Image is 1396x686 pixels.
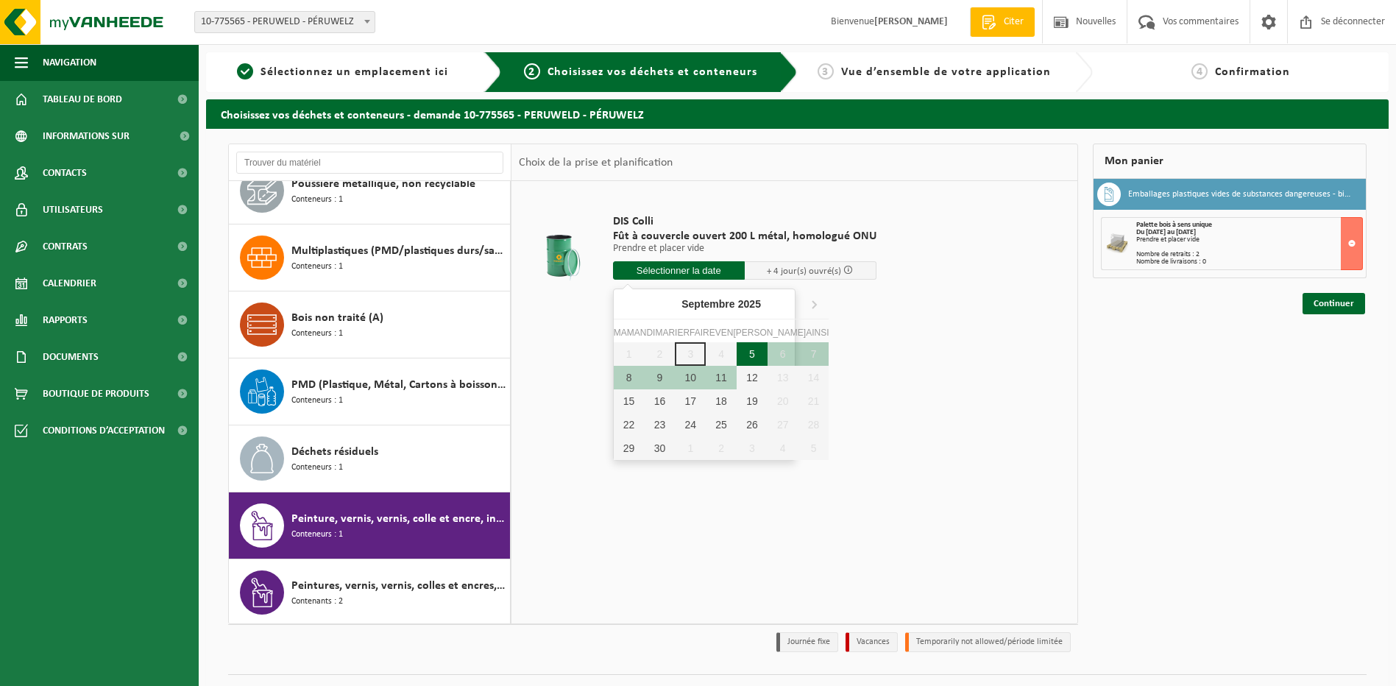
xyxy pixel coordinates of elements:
div: 19 [737,389,768,413]
strong: [PERSON_NAME] [874,16,948,27]
div: 12 [737,366,768,389]
span: Conteneurs : 1 [291,327,343,341]
span: Poussière métallique, non recyclable [291,175,475,193]
span: Palette bois à sens unique [1136,221,1212,229]
h2: Choisissez vos déchets et conteneurs - demande 10-775565 - PERUWELD - PÉRUWELZ [206,99,1389,128]
div: 22 [614,413,645,436]
div: 16 [645,389,676,413]
input: Trouver du matériel [236,152,503,174]
button: Multiplastiques (PMD/plastiques durs/sangles d’arrimage/EPS/feuille naturelle/feuille mélangée) C... [229,224,511,291]
div: 3 [737,436,768,460]
span: Multiplastiques (PMD/plastiques durs/sangles d’arrimage/EPS/feuille naturelle/feuille mélangée) [291,242,506,260]
a: 1Sélectionnez un emplacement ici [213,63,472,81]
li: Journée fixe [776,632,838,652]
button: Peintures, vernis, vernis, colles et encres, industriels, en petits emballages Contenants : 2 [229,559,511,626]
div: Marier [655,325,690,340]
span: PMD (Plastique, Métal, Cartons à boissons) (entreprises) [291,376,506,394]
span: Conteneurs : 1 [291,260,343,274]
span: Conteneurs : 1 [291,528,343,542]
span: 10-775565 - PERUWELD - PÉRUWELZ [194,11,375,33]
span: Bois non traité (A) [291,309,383,327]
a: Continuer [1303,293,1365,314]
span: Peinture, vernis, vernis, colle et encre, industriel en canon de 200lt [291,510,506,528]
div: ainsi [806,325,829,340]
span: Utilisateurs [43,191,103,228]
span: Boutique de produits [43,375,149,412]
font: Bienvenue [831,16,948,27]
span: Conditions d’acceptation [43,412,165,449]
span: DIS Colli [613,214,876,229]
div: 15 [614,389,645,413]
div: Choix de la prise et planification [511,144,680,181]
span: Conteneurs : 1 [291,461,343,475]
span: 1 [237,63,253,79]
div: maman [614,325,647,340]
div: 1 [675,436,706,460]
div: 10 [675,366,706,389]
i: 2025 [738,299,761,309]
span: Conteneurs : 1 [291,193,343,207]
p: Prendre et placer vide [613,244,876,254]
span: Vue d’ensemble de votre application [841,66,1051,78]
div: 8 [614,366,645,389]
div: [PERSON_NAME] [733,325,806,340]
a: Citer [970,7,1035,37]
span: Déchets résiduels [291,443,378,461]
div: 18 [706,389,737,413]
h3: Emballages plastiques vides de substances dangereuses - bidons d’acide vide (jamais en métal !) [1128,183,1355,206]
span: 2 [524,63,540,79]
strong: Du [DATE] au [DATE] [1136,228,1196,236]
span: Confirmation [1215,66,1290,78]
div: 25 [706,413,737,436]
button: Peinture, vernis, vernis, colle et encre, industriel en canon de 200lt Conteneurs : 1 [229,492,511,559]
button: Déchets résiduels Conteneurs : 1 [229,425,511,492]
span: Peintures, vernis, vernis, colles et encres, industriels, en petits emballages [291,577,506,595]
span: Fût à couvercle ouvert 200 L métal, homologué ONU [613,229,876,244]
div: Mon panier [1093,144,1367,179]
span: Contenants : 2 [291,595,343,609]
div: Ven [715,325,734,340]
div: Nombre de retraits : 2 [1136,251,1362,258]
span: 10-775565 - PERUWELD - PÉRUWELZ [195,12,375,32]
div: 26 [737,413,768,436]
span: Conteneurs : 1 [291,394,343,408]
input: Sélectionner la date [613,261,745,280]
button: PMD (Plastique, Métal, Cartons à boissons) (entreprises) Conteneurs : 1 [229,358,511,425]
button: Poussière métallique, non recyclable Conteneurs : 1 [229,158,511,224]
div: 9 [645,366,676,389]
div: Nombre de livraisons : 0 [1136,258,1362,266]
div: 29 [614,436,645,460]
div: Di [646,325,655,340]
span: Calendrier [43,265,96,302]
font: Septembre [681,299,734,309]
span: Informations sur l’entreprise [43,118,170,155]
span: Citer [1000,15,1027,29]
div: Faire [690,325,715,340]
li: Temporarily not allowed/période limitée [905,632,1071,652]
div: 17 [675,389,706,413]
span: Contacts [43,155,87,191]
div: 2 [706,436,737,460]
span: 4 [1191,63,1208,79]
span: 3 [818,63,834,79]
div: 5 [737,342,768,366]
div: 24 [675,413,706,436]
span: Documents [43,339,99,375]
div: 30 [645,436,676,460]
div: 11 [706,366,737,389]
div: 23 [645,413,676,436]
span: Tableau de bord [43,81,122,118]
span: Rapports [43,302,88,339]
span: + 4 jour(s) ouvré(s) [767,266,841,276]
span: Choisissez vos déchets et conteneurs [548,66,757,78]
span: Contrats [43,228,88,265]
span: Navigation [43,44,96,81]
li: Vacances [846,632,898,652]
span: Sélectionnez un emplacement ici [261,66,448,78]
button: Bois non traité (A) Conteneurs : 1 [229,291,511,358]
div: Prendre et placer vide [1136,236,1362,244]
